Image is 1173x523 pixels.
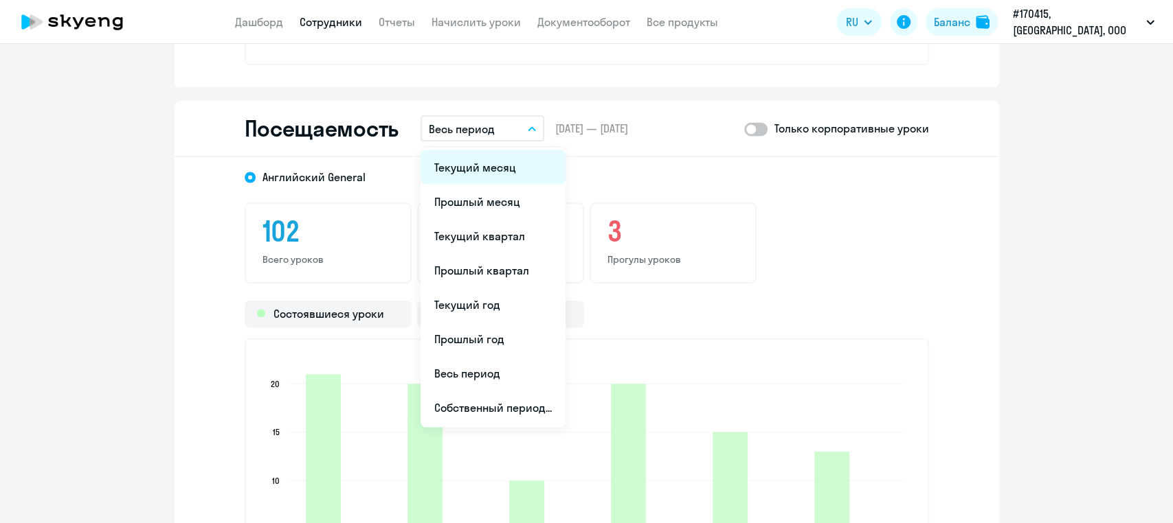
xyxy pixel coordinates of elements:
span: Английский General [262,169,366,184]
p: #170415, [GEOGRAPHIC_DATA], ООО [1013,5,1141,38]
span: RU [846,14,858,30]
p: Весь период [429,120,495,137]
text: 20 [271,378,280,388]
a: Сотрудники [300,15,362,29]
a: Документооборот [537,15,630,29]
button: Балансbalance [926,8,998,36]
a: Все продукты [647,15,718,29]
p: Прогулы уроков [607,253,739,266]
p: Только корпоративные уроки [774,120,929,137]
ul: RU [421,147,566,427]
div: Прогулы [417,300,584,327]
h2: Посещаемость [245,115,399,142]
div: Баланс [934,14,970,30]
img: balance [976,15,990,29]
p: Всего уроков [262,253,394,266]
a: Дашборд [235,15,283,29]
button: #170415, [GEOGRAPHIC_DATA], ООО [1006,5,1161,38]
button: Весь период [421,115,544,141]
span: [DATE] — [DATE] [555,121,628,136]
a: Начислить уроки [432,15,521,29]
h3: 102 [262,215,394,248]
text: 10 [272,475,280,485]
a: Отчеты [379,15,415,29]
text: 15 [273,426,280,437]
div: Состоявшиеся уроки [245,300,412,327]
h3: 3 [607,215,739,248]
button: RU [836,8,882,36]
